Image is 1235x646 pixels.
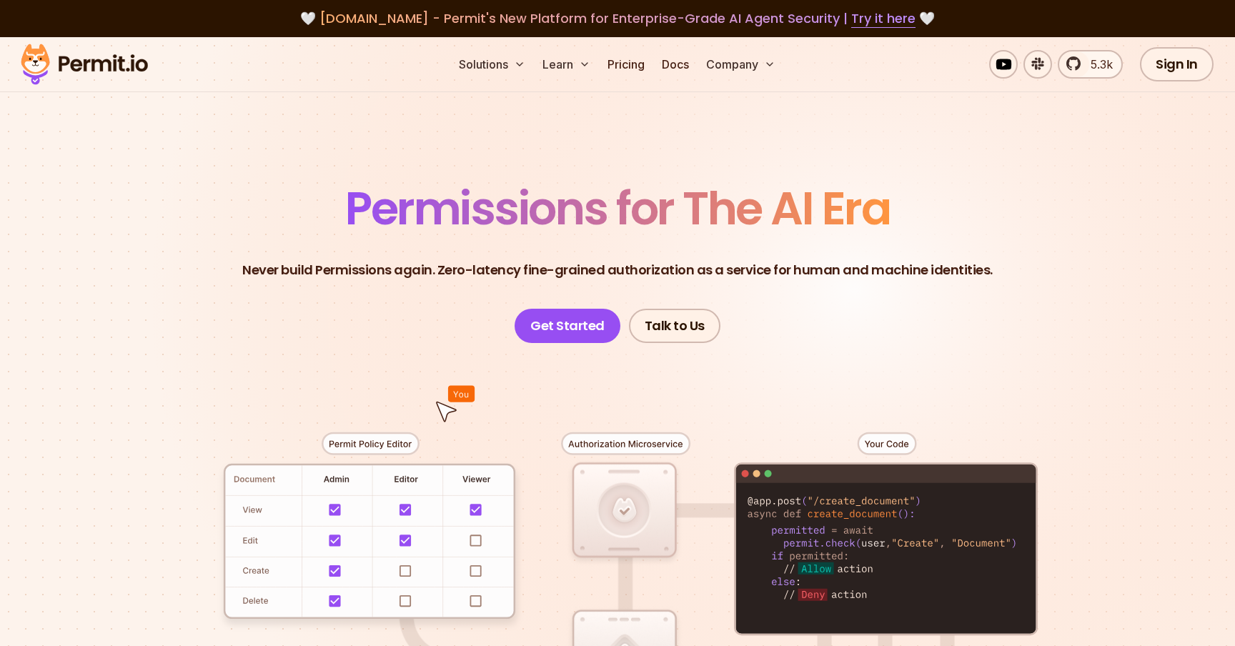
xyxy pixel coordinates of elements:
[319,9,916,27] span: [DOMAIN_NAME] - Permit's New Platform for Enterprise-Grade AI Agent Security |
[700,50,781,79] button: Company
[629,309,720,343] a: Talk to Us
[1082,56,1113,73] span: 5.3k
[14,40,154,89] img: Permit logo
[602,50,650,79] a: Pricing
[851,9,916,28] a: Try it here
[242,260,993,280] p: Never build Permissions again. Zero-latency fine-grained authorization as a service for human and...
[34,9,1201,29] div: 🤍 🤍
[345,177,890,240] span: Permissions for The AI Era
[537,50,596,79] button: Learn
[515,309,620,343] a: Get Started
[656,50,695,79] a: Docs
[1058,50,1123,79] a: 5.3k
[453,50,531,79] button: Solutions
[1140,47,1214,81] a: Sign In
